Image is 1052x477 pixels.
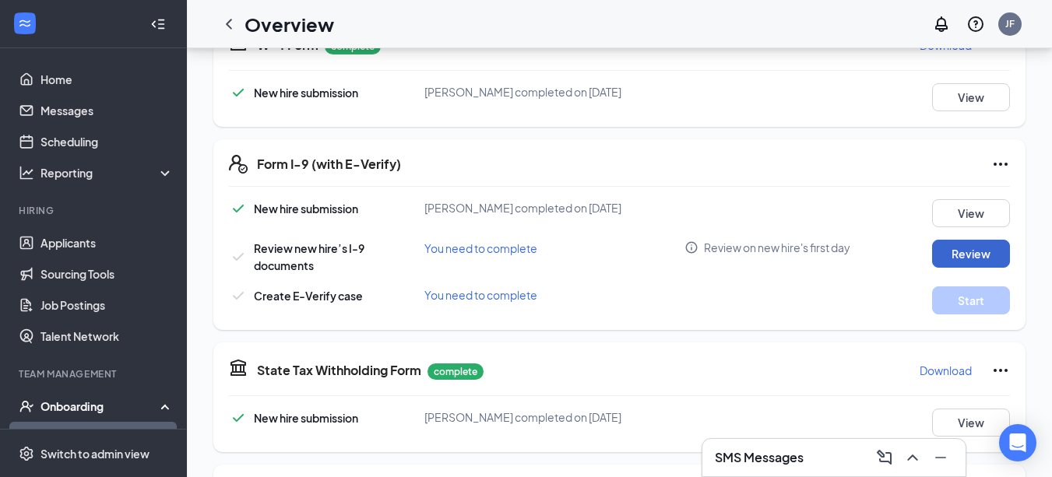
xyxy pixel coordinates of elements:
[40,64,174,95] a: Home
[229,409,248,427] svg: Checkmark
[40,165,174,181] div: Reporting
[872,445,897,470] button: ComposeMessage
[40,289,174,321] a: Job Postings
[229,155,248,174] svg: FormI9EVerifyIcon
[932,240,1010,268] button: Review
[966,15,985,33] svg: QuestionInfo
[932,199,1010,227] button: View
[875,448,894,467] svg: ComposeMessage
[424,410,621,424] span: [PERSON_NAME] completed on [DATE]
[424,201,621,215] span: [PERSON_NAME] completed on [DATE]
[19,204,171,217] div: Hiring
[245,11,334,37] h1: Overview
[932,15,951,33] svg: Notifications
[254,86,358,100] span: New hire submission
[229,83,248,102] svg: Checkmark
[229,358,248,377] svg: TaxGovernmentIcon
[932,409,1010,437] button: View
[40,126,174,157] a: Scheduling
[919,358,973,383] button: Download
[40,398,160,414] div: Onboarding
[17,16,33,31] svg: WorkstreamLogo
[220,15,238,33] svg: ChevronLeft
[40,446,150,461] div: Switch to admin view
[715,449,804,466] h3: SMS Messages
[40,321,174,352] a: Talent Network
[928,445,953,470] button: Minimize
[257,362,421,379] h5: State Tax Withholding Form
[900,445,925,470] button: ChevronUp
[704,240,850,255] span: Review on new hire's first day
[1005,17,1015,30] div: JF
[40,258,174,289] a: Sourcing Tools
[903,448,922,467] svg: ChevronUp
[254,202,358,216] span: New hire submission
[932,286,1010,314] button: Start
[229,199,248,218] svg: Checkmark
[684,240,698,254] svg: Info
[254,411,358,425] span: New hire submission
[424,241,537,255] span: You need to complete
[254,289,363,303] span: Create E-Verify case
[40,227,174,258] a: Applicants
[991,361,1010,380] svg: Ellipses
[40,95,174,126] a: Messages
[991,155,1010,174] svg: Ellipses
[19,367,171,381] div: Team Management
[920,363,972,378] p: Download
[19,398,34,414] svg: UserCheck
[40,422,174,453] a: Overview
[150,16,166,32] svg: Collapse
[427,363,484,380] p: complete
[932,83,1010,111] button: View
[254,241,364,272] span: Review new hire’s I-9 documents
[257,156,401,173] h5: Form I-9 (with E-Verify)
[229,286,248,305] svg: Checkmark
[229,247,248,266] svg: Checkmark
[931,448,950,467] svg: Minimize
[424,85,621,99] span: [PERSON_NAME] completed on [DATE]
[999,424,1036,461] div: Open Intercom Messenger
[424,288,537,302] span: You need to complete
[19,165,34,181] svg: Analysis
[19,446,34,461] svg: Settings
